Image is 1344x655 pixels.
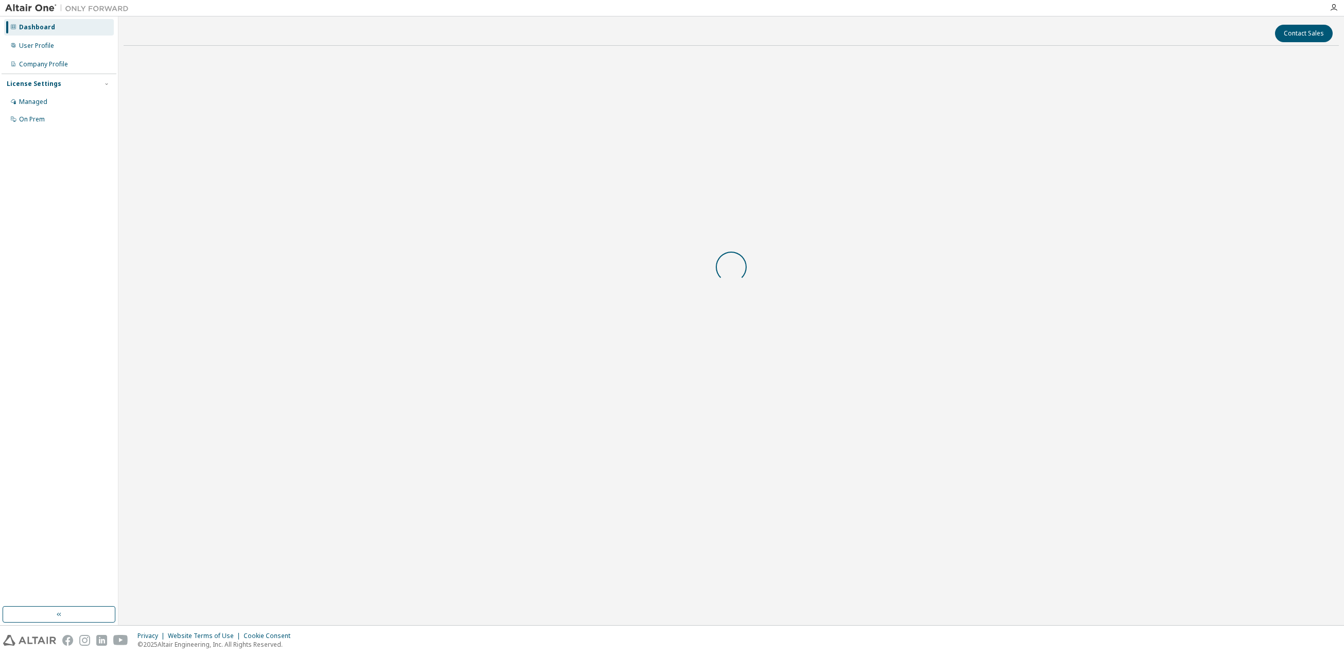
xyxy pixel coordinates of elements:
div: Company Profile [19,60,68,68]
div: Managed [19,98,47,106]
div: License Settings [7,80,61,88]
div: Cookie Consent [244,632,297,640]
div: Website Terms of Use [168,632,244,640]
img: facebook.svg [62,635,73,646]
div: User Profile [19,42,54,50]
button: Contact Sales [1275,25,1333,42]
img: linkedin.svg [96,635,107,646]
div: On Prem [19,115,45,123]
p: © 2025 Altair Engineering, Inc. All Rights Reserved. [137,640,297,649]
img: instagram.svg [79,635,90,646]
div: Dashboard [19,23,55,31]
img: youtube.svg [113,635,128,646]
img: altair_logo.svg [3,635,56,646]
img: Altair One [5,3,134,13]
div: Privacy [137,632,168,640]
